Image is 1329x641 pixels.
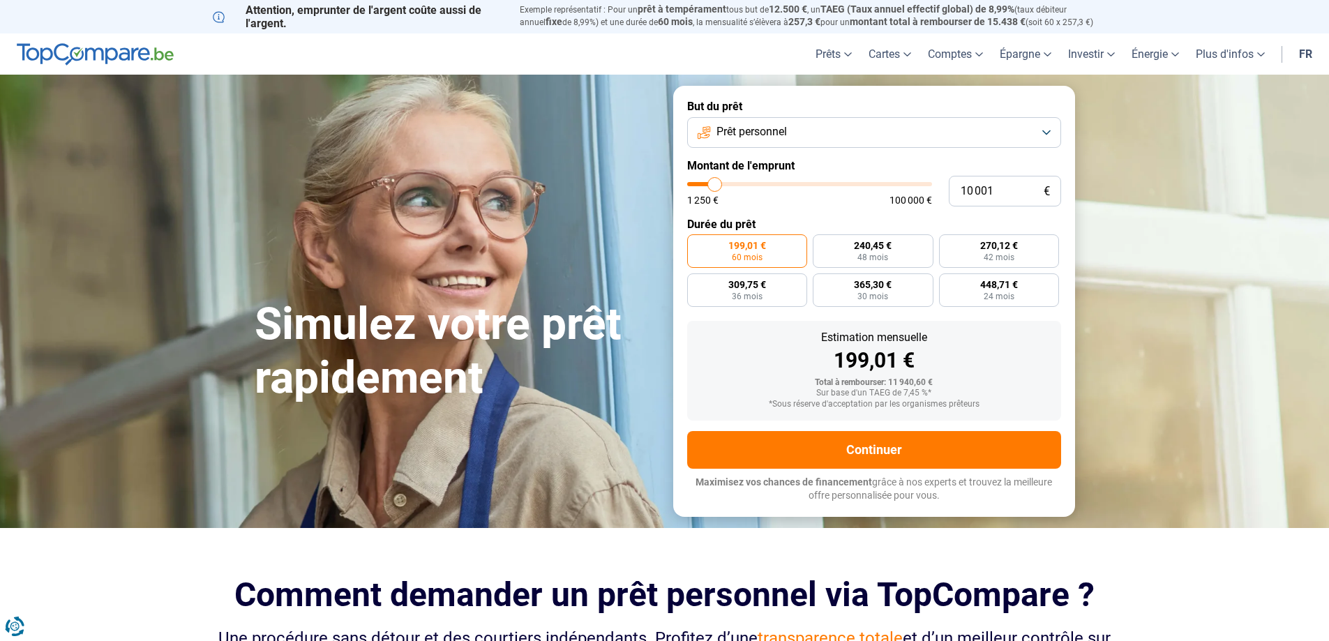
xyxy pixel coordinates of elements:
[857,292,888,301] span: 30 mois
[716,124,787,139] span: Prêt personnel
[807,33,860,75] a: Prêts
[687,159,1061,172] label: Montant de l'emprunt
[1187,33,1273,75] a: Plus d'infos
[687,195,719,205] span: 1 250 €
[980,280,1018,289] span: 448,71 €
[698,332,1050,343] div: Estimation mensuelle
[980,241,1018,250] span: 270,12 €
[1060,33,1123,75] a: Investir
[860,33,919,75] a: Cartes
[984,292,1014,301] span: 24 mois
[854,280,892,289] span: 365,30 €
[255,298,656,405] h1: Simulez votre prêt rapidement
[687,476,1061,503] p: grâce à nos experts et trouvez la meilleure offre personnalisée pour vous.
[17,43,174,66] img: TopCompare
[696,476,872,488] span: Maximisez vos chances de financement
[687,117,1061,148] button: Prêt personnel
[687,431,1061,469] button: Continuer
[687,218,1061,231] label: Durée du prêt
[850,16,1026,27] span: montant total à rembourser de 15.438 €
[698,389,1050,398] div: Sur base d'un TAEG de 7,45 %*
[1291,33,1321,75] a: fr
[732,253,763,262] span: 60 mois
[698,378,1050,388] div: Total à rembourser: 11 940,60 €
[213,3,503,30] p: Attention, emprunter de l'argent coûte aussi de l'argent.
[546,16,562,27] span: fixe
[919,33,991,75] a: Comptes
[991,33,1060,75] a: Épargne
[984,253,1014,262] span: 42 mois
[687,100,1061,113] label: But du prêt
[820,3,1014,15] span: TAEG (Taux annuel effectif global) de 8,99%
[520,3,1117,29] p: Exemple représentatif : Pour un tous but de , un (taux débiteur annuel de 8,99%) et une durée de ...
[728,241,766,250] span: 199,01 €
[854,241,892,250] span: 240,45 €
[769,3,807,15] span: 12.500 €
[857,253,888,262] span: 48 mois
[889,195,932,205] span: 100 000 €
[728,280,766,289] span: 309,75 €
[213,575,1117,614] h2: Comment demander un prêt personnel via TopCompare ?
[1123,33,1187,75] a: Énergie
[638,3,726,15] span: prêt à tempérament
[1044,186,1050,197] span: €
[788,16,820,27] span: 257,3 €
[698,350,1050,371] div: 199,01 €
[658,16,693,27] span: 60 mois
[732,292,763,301] span: 36 mois
[698,400,1050,409] div: *Sous réserve d'acceptation par les organismes prêteurs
